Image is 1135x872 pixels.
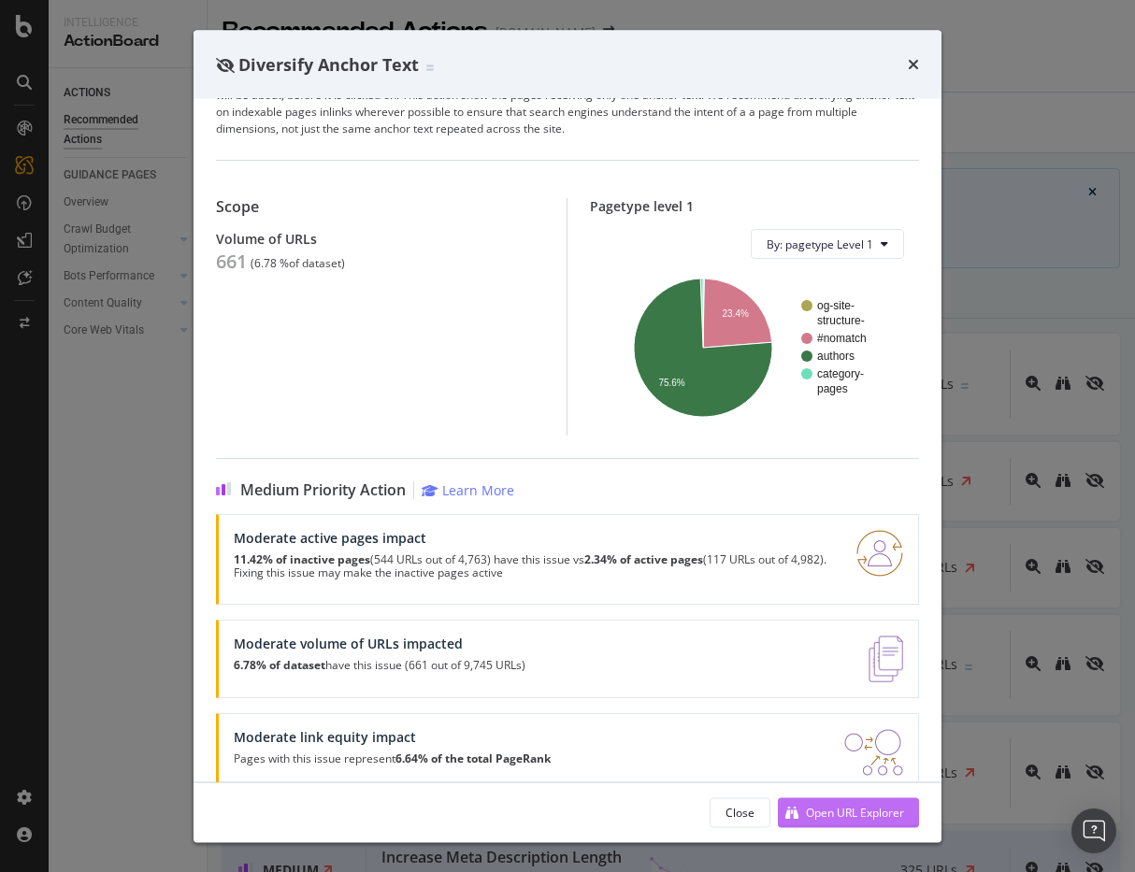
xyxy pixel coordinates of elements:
[216,231,544,247] div: Volume of URLs
[216,198,544,216] div: Scope
[216,57,235,72] div: eye-slash
[869,636,903,682] img: e5DMFwAAAABJRU5ErkJggg==
[1071,808,1116,853] div: Open Intercom Messenger
[726,804,754,820] div: Close
[234,551,370,567] strong: 11.42% of inactive pages
[817,382,848,395] text: pages
[817,332,867,345] text: #nomatch
[442,481,514,499] div: Learn More
[238,52,419,75] span: Diversify Anchor Text
[194,30,941,842] div: modal
[723,308,749,319] text: 23.4%
[817,299,855,312] text: og-site-
[817,314,865,327] text: structure-
[844,729,903,776] img: DDxVyA23.png
[584,551,703,567] strong: 2.34% of active pages
[605,274,904,421] svg: A chart.
[817,350,855,363] text: authors
[422,481,514,499] a: Learn More
[751,229,904,259] button: By: pagetype Level 1
[240,481,406,499] span: Medium Priority Action
[767,236,873,251] span: By: pagetype Level 1
[908,52,919,77] div: times
[710,797,770,827] button: Close
[426,64,434,70] img: Equal
[234,657,325,673] strong: 6.78% of dataset
[234,752,551,765] p: Pages with this issue represent
[251,257,345,270] div: ( 6.78 % of dataset )
[234,659,525,672] p: have this issue (661 out of 9,745 URLs)
[778,797,919,827] button: Open URL Explorer
[216,70,919,137] div: Anchor text is an important way to signal to users and search engines what the page on the other ...
[234,553,834,579] p: (544 URLs out of 4,763) have this issue vs (117 URLs out of 4,982). Fixing this issue may make th...
[856,530,903,577] img: RO06QsNG.png
[658,378,684,388] text: 75.6%
[395,750,551,766] strong: 6.64% of the total PageRank
[590,198,919,214] div: Pagetype level 1
[234,636,525,651] div: Moderate volume of URLs impacted
[216,250,247,273] div: 661
[817,367,864,380] text: category-
[234,530,834,546] div: Moderate active pages impact
[234,729,551,745] div: Moderate link equity impact
[806,804,904,820] div: Open URL Explorer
